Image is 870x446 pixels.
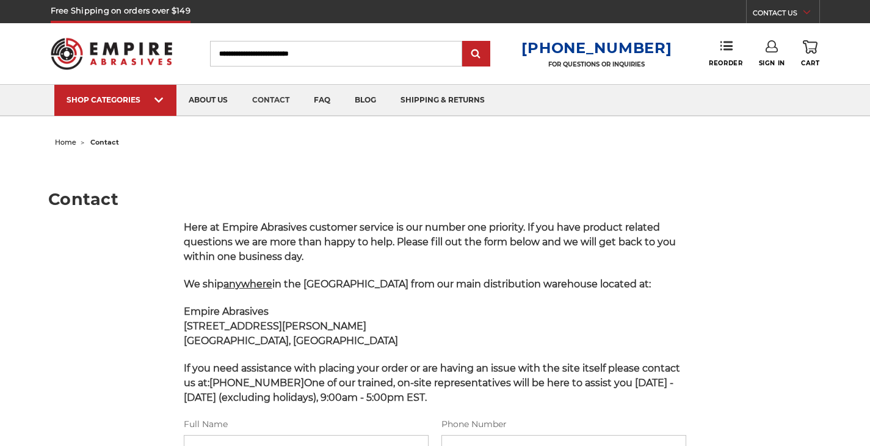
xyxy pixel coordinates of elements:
a: [PHONE_NUMBER] [521,39,672,57]
strong: [PHONE_NUMBER] [209,377,304,389]
a: Cart [801,40,819,67]
img: Empire Abrasives [51,30,173,77]
span: Reorder [709,59,742,67]
a: faq [302,85,343,116]
label: Phone Number [441,418,686,431]
div: SHOP CATEGORIES [67,95,164,104]
a: contact [240,85,302,116]
span: Sign In [759,59,785,67]
span: Here at Empire Abrasives customer service is our number one priority. If you have product related... [184,221,676,262]
span: anywhere [223,278,272,290]
span: contact [90,138,119,146]
span: Cart [801,59,819,67]
span: Empire Abrasives [184,306,269,317]
a: Reorder [709,40,742,67]
span: If you need assistance with placing your order or are having an issue with the site itself please... [184,362,680,403]
span: We ship in the [GEOGRAPHIC_DATA] from our main distribution warehouse located at: [184,278,651,290]
input: Submit [464,42,488,67]
a: CONTACT US [753,6,819,23]
strong: [STREET_ADDRESS][PERSON_NAME] [GEOGRAPHIC_DATA], [GEOGRAPHIC_DATA] [184,320,398,347]
p: FOR QUESTIONS OR INQUIRIES [521,60,672,68]
a: home [55,138,76,146]
h1: Contact [48,191,822,207]
a: about us [176,85,240,116]
label: Full Name [184,418,429,431]
a: shipping & returns [388,85,497,116]
a: blog [343,85,388,116]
